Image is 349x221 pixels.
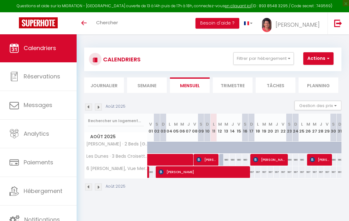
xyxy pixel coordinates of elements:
th: 20 [267,114,274,142]
span: 6 [PERSON_NAME], Vue Mer et [GEOGRAPHIC_DATA] [85,166,148,171]
abbr: V [193,121,196,127]
span: Hébergement [24,187,62,195]
abbr: M [180,121,184,127]
span: Paiements [24,158,53,166]
p: Août 2025 [106,184,125,190]
abbr: M [269,121,272,127]
div: 997 [261,166,267,178]
abbr: D [250,121,253,127]
abbr: S [200,121,202,127]
span: Les Dunes · 3 Beds Croisette Beaches Sea View [85,154,148,159]
abbr: M [262,121,266,127]
div: 980 [286,154,293,166]
div: 997 [274,166,280,178]
input: Rechercher un logement... [88,115,144,127]
li: Mensuel [170,77,210,93]
button: Actions [303,52,334,65]
div: 980 [299,154,305,166]
div: 980 [337,154,343,166]
div: 997 [311,166,318,178]
img: logout [334,19,342,27]
div: 997 [280,166,286,178]
abbr: L [169,121,171,127]
th: 21 [274,114,280,142]
th: 07 [185,114,192,142]
a: Chercher [91,12,123,34]
div: 997 [324,166,330,178]
abbr: S [155,121,158,127]
abbr: L [301,121,303,127]
abbr: M [313,121,317,127]
abbr: V [237,121,240,127]
div: 1300 [148,166,154,178]
abbr: D [294,121,297,127]
abbr: M [218,121,222,127]
abbr: S [288,121,291,127]
a: ... [PERSON_NAME] [257,12,328,34]
span: [PERSON_NAME] [253,154,287,166]
abbr: J [231,121,234,127]
th: 11 [211,114,217,142]
th: 18 [255,114,261,142]
th: 12 [217,114,223,142]
abbr: D [338,121,341,127]
abbr: M [306,121,310,127]
span: Analytics [24,130,49,138]
th: 16 [242,114,248,142]
abbr: J [320,121,322,127]
span: [PERSON_NAME] [310,154,331,166]
th: 24 [293,114,299,142]
th: 28 [318,114,324,142]
th: 01 [148,114,154,142]
th: 08 [192,114,198,142]
abbr: V [149,121,152,127]
th: 13 [223,114,230,142]
th: 03 [160,114,166,142]
li: Trimestre [213,77,253,93]
button: Gestion des prix [294,101,341,110]
abbr: S [244,121,247,127]
th: 19 [261,114,267,142]
th: 06 [179,114,185,142]
span: Calendriers [24,44,56,52]
h3: CALENDRIERS [102,52,141,66]
th: 25 [299,114,305,142]
img: Super Booking [19,17,58,28]
th: 27 [311,114,318,142]
th: 31 [337,114,343,142]
th: 10 [204,114,211,142]
div: 980 [330,154,337,166]
span: Réservations [24,72,60,80]
a: en cliquant ici [225,3,251,8]
abbr: J [187,121,190,127]
abbr: J [276,121,278,127]
li: Planning [299,77,338,93]
li: Journalier [84,77,124,93]
div: 997 [248,166,255,178]
div: 997 [267,166,274,178]
th: 29 [324,114,330,142]
span: [PERSON_NAME] · 2 Beds [GEOGRAPHIC_DATA] Free [85,142,148,146]
p: Août 2025 [106,104,125,110]
th: 14 [230,114,236,142]
span: Août 2025 [84,132,147,141]
abbr: D [162,121,165,127]
span: [PERSON_NAME] [159,166,249,178]
abbr: V [282,121,284,127]
span: [PERSON_NAME] [276,21,320,29]
th: 30 [330,114,337,142]
div: 997 [318,166,324,178]
th: 02 [154,114,160,142]
th: 23 [286,114,293,142]
div: 997 [286,166,293,178]
th: 17 [248,114,255,142]
abbr: S [332,121,335,127]
span: Messages [24,101,52,109]
span: Chercher [96,19,118,26]
th: 22 [280,114,286,142]
div: 997 [293,166,299,178]
th: 15 [236,114,242,142]
div: 997 [299,166,305,178]
abbr: L [213,121,215,127]
li: Tâches [256,77,295,93]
